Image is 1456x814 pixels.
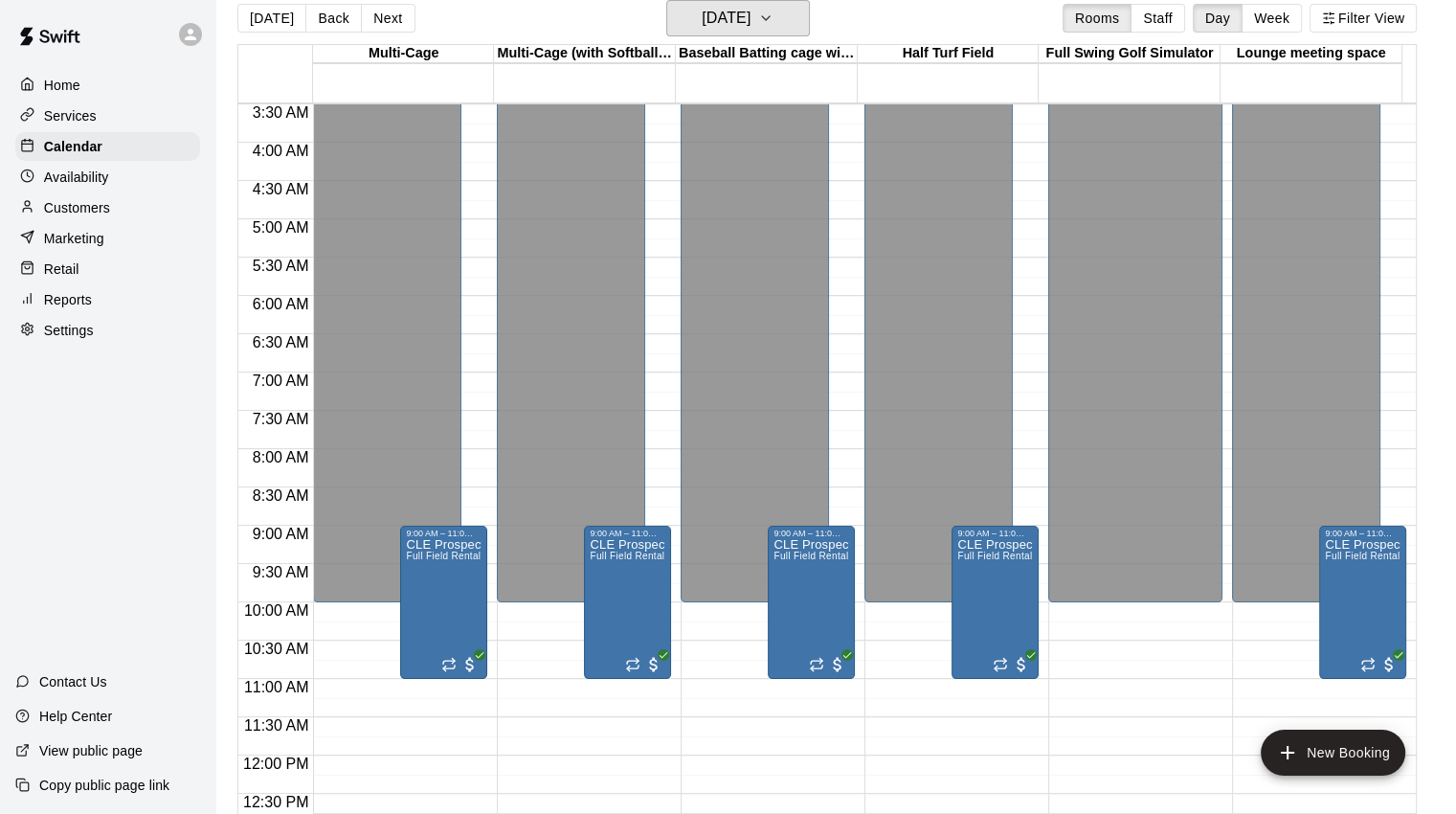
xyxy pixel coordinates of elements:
[1360,657,1376,672] span: Recurring event
[248,564,314,580] span: 9:30 AM
[676,45,858,63] div: Baseball Batting cage with HITRAX
[1242,4,1302,33] button: Week
[44,137,102,156] p: Calendar
[584,526,671,679] div: 9:00 AM – 11:00 AM: CLE Prospects 18U - Josh Pentek
[494,45,676,63] div: Multi-Cage (with Softball Machine)
[248,334,314,350] span: 6:30 AM
[248,219,314,236] span: 5:00 AM
[15,255,200,283] a: Retail
[44,290,92,309] p: Reports
[1193,4,1243,33] button: Day
[460,655,480,674] span: All customers have paid
[406,551,481,561] span: Full Field Rental
[248,296,314,312] span: 6:00 AM
[15,224,200,253] a: Marketing
[1039,45,1221,63] div: Full Swing Golf Simulator
[248,373,314,389] span: 7:00 AM
[993,657,1008,672] span: Recurring event
[957,551,1032,561] span: Full Field Rental
[702,5,750,32] h6: [DATE]
[239,641,314,657] span: 10:30 AM
[590,551,664,561] span: Full Field Rental
[39,707,112,726] p: Help Center
[44,229,104,248] p: Marketing
[239,717,314,734] span: 11:30 AM
[952,526,1039,679] div: 9:00 AM – 11:00 AM: CLE Prospects 18U - Josh Pentek
[809,657,824,672] span: Recurring event
[1261,730,1405,776] button: add
[313,45,495,63] div: Multi-Cage
[248,526,314,542] span: 9:00 AM
[44,168,109,187] p: Availability
[957,529,1033,538] div: 9:00 AM – 11:00 AM
[248,143,314,159] span: 4:00 AM
[239,602,314,619] span: 10:00 AM
[400,526,487,679] div: 9:00 AM – 11:00 AM: CLE Prospects 18U - Josh Pentek
[239,679,314,695] span: 11:00 AM
[39,672,107,691] p: Contact Us
[1012,655,1031,674] span: All customers have paid
[248,104,314,121] span: 3:30 AM
[44,106,97,125] p: Services
[248,449,314,465] span: 8:00 AM
[237,4,306,33] button: [DATE]
[248,181,314,197] span: 4:30 AM
[361,4,414,33] button: Next
[39,741,143,760] p: View public page
[248,487,314,504] span: 8:30 AM
[1319,526,1406,679] div: 9:00 AM – 11:00 AM: CLE Prospects 18U - Josh Pentek
[590,529,665,538] div: 9:00 AM – 11:00 AM
[828,655,847,674] span: All customers have paid
[15,285,200,314] a: Reports
[248,411,314,427] span: 7:30 AM
[15,163,200,192] a: Availability
[1325,551,1400,561] span: Full Field Rental
[406,529,482,538] div: 9:00 AM – 11:00 AM
[625,657,640,672] span: Recurring event
[15,71,200,100] a: Home
[39,776,169,795] p: Copy public page link
[773,551,848,561] span: Full Field Rental
[1131,4,1185,33] button: Staff
[1221,45,1402,63] div: Lounge meeting space
[248,258,314,274] span: 5:30 AM
[305,4,362,33] button: Back
[15,102,200,130] a: Services
[644,655,663,674] span: All customers have paid
[768,526,855,679] div: 9:00 AM – 11:00 AM: CLE Prospects 18U - Josh Pentek
[1063,4,1131,33] button: Rooms
[1310,4,1417,33] button: Filter View
[238,756,313,772] span: 12:00 PM
[15,132,200,161] a: Calendar
[15,193,200,222] a: Customers
[773,529,849,538] div: 9:00 AM – 11:00 AM
[858,45,1040,63] div: Half Turf Field
[44,198,110,217] p: Customers
[1325,529,1400,538] div: 9:00 AM – 11:00 AM
[1379,655,1399,674] span: All customers have paid
[44,321,94,340] p: Settings
[44,76,80,95] p: Home
[15,316,200,345] a: Settings
[441,657,457,672] span: Recurring event
[238,794,313,810] span: 12:30 PM
[44,260,79,279] p: Retail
